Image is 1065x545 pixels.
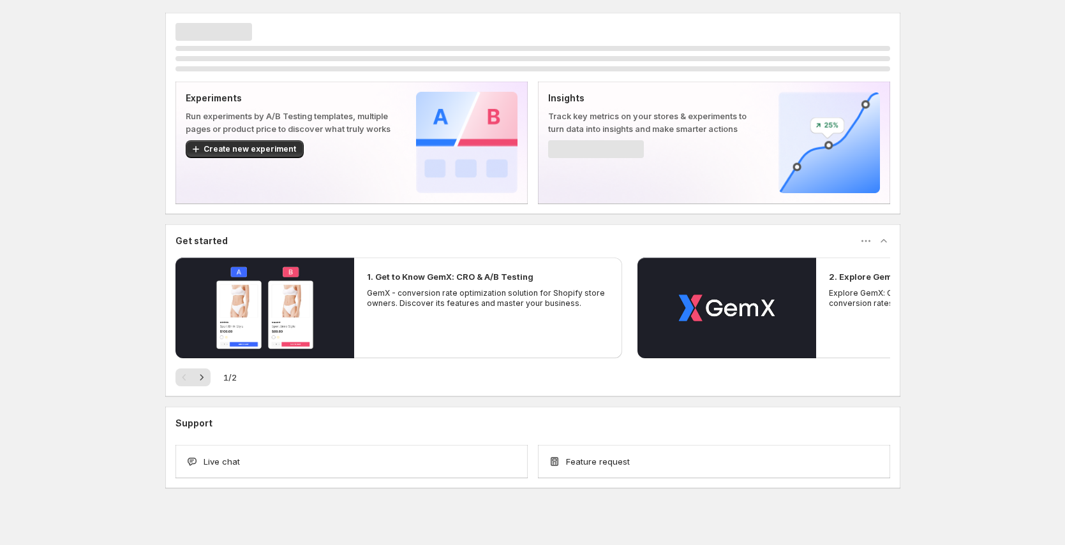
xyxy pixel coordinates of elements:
span: 1 / 2 [223,371,237,384]
h3: Support [175,417,212,430]
h2: 2. Explore GemX: CRO & A/B Testing Use Cases [829,270,1027,283]
p: GemX - conversion rate optimization solution for Shopify store owners. Discover its features and ... [367,288,609,309]
p: Insights [548,92,758,105]
button: Create new experiment [186,140,304,158]
button: Play video [175,258,354,358]
h3: Get started [175,235,228,247]
h2: 1. Get to Know GemX: CRO & A/B Testing [367,270,533,283]
button: Next [193,368,211,386]
nav: Pagination [175,368,211,386]
p: Track key metrics on your stores & experiments to turn data into insights and make smarter actions [548,110,758,135]
p: Run experiments by A/B Testing templates, multiple pages or product price to discover what truly ... [186,110,396,135]
span: Live chat [204,455,240,468]
span: Feature request [566,455,630,468]
button: Play video [637,258,816,358]
img: Experiments [416,92,518,193]
span: Create new experiment [204,144,296,154]
img: Insights [778,92,880,193]
p: Experiments [186,92,396,105]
